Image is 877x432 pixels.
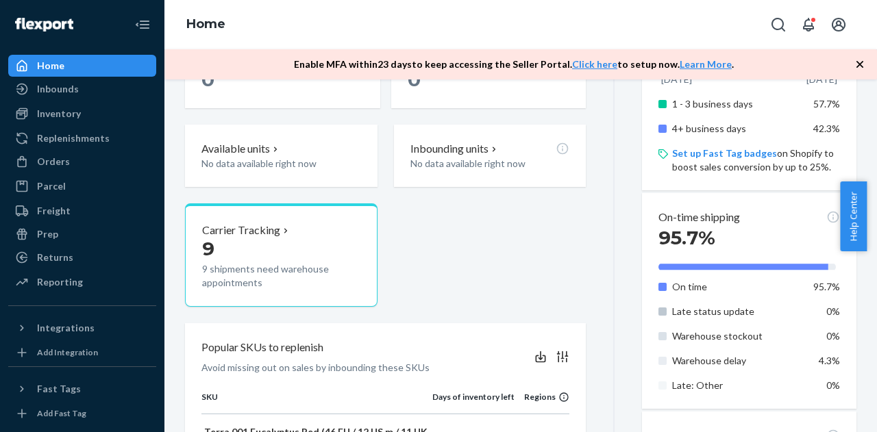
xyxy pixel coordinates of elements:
[8,378,156,400] button: Fast Tags
[672,147,840,174] p: on Shopify to boost sales conversion by up to 25%.
[37,131,110,145] div: Replenishments
[37,346,98,358] div: Add Integration
[672,97,804,111] p: 1 - 3 business days
[795,11,822,38] button: Open notifications
[8,271,156,293] a: Reporting
[201,141,270,157] p: Available units
[202,237,214,260] span: 9
[672,329,804,343] p: Warehouse stockout
[175,5,236,45] ol: breadcrumbs
[8,103,156,125] a: Inventory
[201,68,214,91] span: 0
[658,226,715,249] span: 95.7%
[410,157,570,170] p: No data available right now
[201,340,323,355] p: Popular SKUs to replenish
[37,59,64,73] div: Home
[37,407,86,419] div: Add Fast Tag
[37,107,81,120] div: Inventory
[37,275,83,289] div: Reporting
[8,223,156,245] a: Prep
[8,344,156,361] a: Add Integration
[202,223,280,238] p: Carrier Tracking
[186,16,225,31] a: Home
[201,361,430,374] p: Avoid missing out on sales by inbounding these SKUs
[37,155,70,168] div: Orders
[826,379,840,391] span: 0%
[515,391,569,403] div: Regions
[37,321,95,335] div: Integrations
[8,200,156,222] a: Freight
[672,280,804,294] p: On time
[8,127,156,149] a: Replenishments
[658,209,740,225] p: On-time shipping
[410,141,489,157] p: Inbounding units
[8,55,156,77] a: Home
[37,179,66,193] div: Parcel
[826,330,840,342] span: 0%
[826,305,840,317] span: 0%
[680,58,732,70] a: Learn More
[432,391,515,414] th: Days of inventory left
[572,58,617,70] a: Click here
[672,305,804,318] p: Late status update
[15,18,73,31] img: Flexport logo
[394,125,586,187] button: Inbounding unitsNo data available right now
[813,281,840,292] span: 95.7%
[185,125,378,187] button: Available unitsNo data available right now
[202,262,360,290] p: 9 shipments need warehouse appointments
[8,405,156,422] a: Add Fast Tag
[8,151,156,173] a: Orders
[813,98,840,110] span: 57.7%
[672,122,804,136] p: 4+ business days
[408,68,421,91] span: 0
[672,354,804,368] p: Warehouse delay
[294,58,734,71] p: Enable MFA within 23 days to keep accessing the Seller Portal. to setup now. .
[201,157,361,170] p: No data available right now
[37,227,58,241] div: Prep
[37,82,79,96] div: Inbounds
[825,11,852,38] button: Open account menu
[8,246,156,268] a: Returns
[819,355,840,366] span: 4.3%
[813,123,840,134] span: 42.3%
[201,391,432,414] th: SKU
[765,11,792,38] button: Open Search Box
[37,204,71,218] div: Freight
[8,175,156,197] a: Parcel
[840,181,867,251] button: Help Center
[8,78,156,100] a: Inbounds
[672,147,777,159] a: Set up Fast Tag badges
[8,317,156,339] button: Integrations
[129,11,156,38] button: Close Navigation
[37,251,73,264] div: Returns
[672,379,804,392] p: Late: Other
[37,382,81,396] div: Fast Tags
[185,203,378,307] button: Carrier Tracking99 shipments need warehouse appointments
